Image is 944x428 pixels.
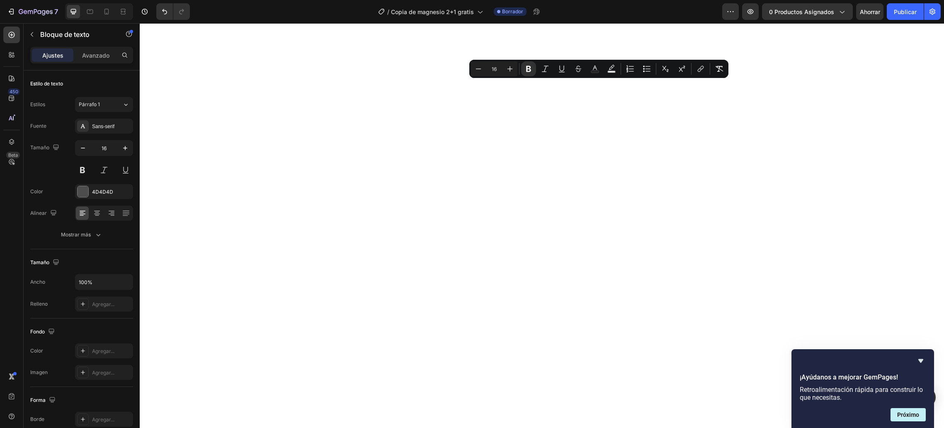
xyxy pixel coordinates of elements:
[92,301,114,307] font: Agregar...
[61,231,91,238] font: Mostrar más
[79,101,100,107] font: Párrafo 1
[30,348,43,354] font: Color
[8,152,18,158] font: Beta
[30,227,133,242] button: Mostrar más
[30,101,45,107] font: Estilos
[30,259,49,265] font: Tamaño
[40,30,90,39] font: Bloque de texto
[75,275,133,289] input: Auto
[30,369,48,375] font: Imagen
[30,279,45,285] font: Ancho
[800,356,926,421] div: ¡Ayúdanos a mejorar GemPages!
[30,144,49,151] font: Tamaño
[800,372,926,382] h2: ¡Ayúdanos a mejorar GemPages!
[30,123,46,129] font: Fuente
[887,3,924,20] button: Publicar
[40,29,111,39] p: Bloque de texto
[894,8,917,15] font: Publicar
[92,416,114,423] font: Agregar...
[800,386,923,401] font: Retroalimentación rápida para construir lo que necesitas.
[30,80,63,87] font: Estilo de texto
[3,3,62,20] button: 7
[82,52,109,59] font: Avanzado
[30,301,48,307] font: Relleno
[92,189,113,195] font: 4D4D4D
[42,52,63,59] font: Ajustes
[30,397,46,403] font: Forma
[156,3,190,20] div: Deshacer/Rehacer
[800,373,898,381] font: ¡Ayúdanos a mejorar GemPages!
[75,97,133,112] button: Párrafo 1
[30,210,47,216] font: Alinear
[856,3,883,20] button: Ahorrar
[762,3,853,20] button: 0 productos asignados
[897,411,919,418] font: Próximo
[469,60,728,78] div: Editor contextual toolbar
[10,89,18,95] font: 450
[92,370,114,376] font: Agregar...
[502,8,523,15] font: Borrador
[54,7,58,16] font: 7
[860,8,880,15] font: Ahorrar
[387,8,389,15] font: /
[92,124,114,129] font: Sans-serif
[30,188,43,195] font: Color
[391,8,474,15] font: Copia de magnesio 2+1 gratis
[92,348,114,354] font: Agregar...
[30,416,44,422] font: Borde
[891,408,926,421] button: Siguiente pregunta
[30,328,45,335] font: Fondo
[916,356,926,366] button: Ocultar encuesta
[769,8,834,15] font: 0 productos asignados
